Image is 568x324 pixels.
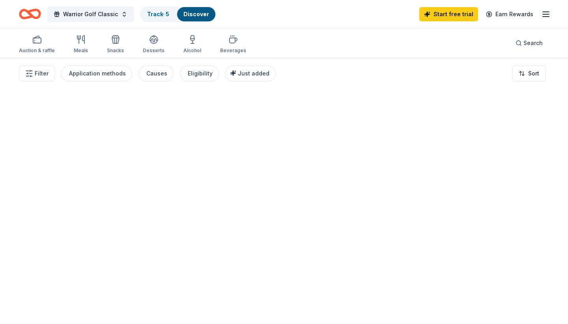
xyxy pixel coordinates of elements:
button: Warrior Golf Classic [47,6,134,22]
span: Warrior Golf Classic [63,9,118,19]
a: Earn Rewards [481,7,538,21]
button: Track· 5Discover [140,6,216,22]
span: Search [523,38,543,48]
div: Causes [146,69,167,78]
a: Start free trial [419,7,478,21]
button: Desserts [143,32,164,58]
button: Meals [74,32,88,58]
a: Discover [183,11,209,17]
div: Eligibility [188,69,213,78]
div: Snacks [107,47,124,54]
a: Home [19,5,41,23]
button: Sort [512,66,546,81]
button: Causes [138,66,174,81]
span: Sort [528,69,539,78]
span: Just added [238,70,269,77]
div: Beverages [220,47,246,54]
button: Search [509,35,549,51]
div: Application methods [69,69,126,78]
span: Filter [35,69,49,78]
button: Snacks [107,32,124,58]
div: Meals [74,47,88,54]
div: Auction & raffle [19,47,55,54]
button: Just added [225,66,276,81]
a: Track· 5 [147,11,169,17]
button: Alcohol [183,32,201,58]
div: Desserts [143,47,164,54]
button: Application methods [61,66,132,81]
button: Beverages [220,32,246,58]
button: Eligibility [180,66,219,81]
button: Auction & raffle [19,32,55,58]
button: Filter [19,66,55,81]
div: Alcohol [183,47,201,54]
